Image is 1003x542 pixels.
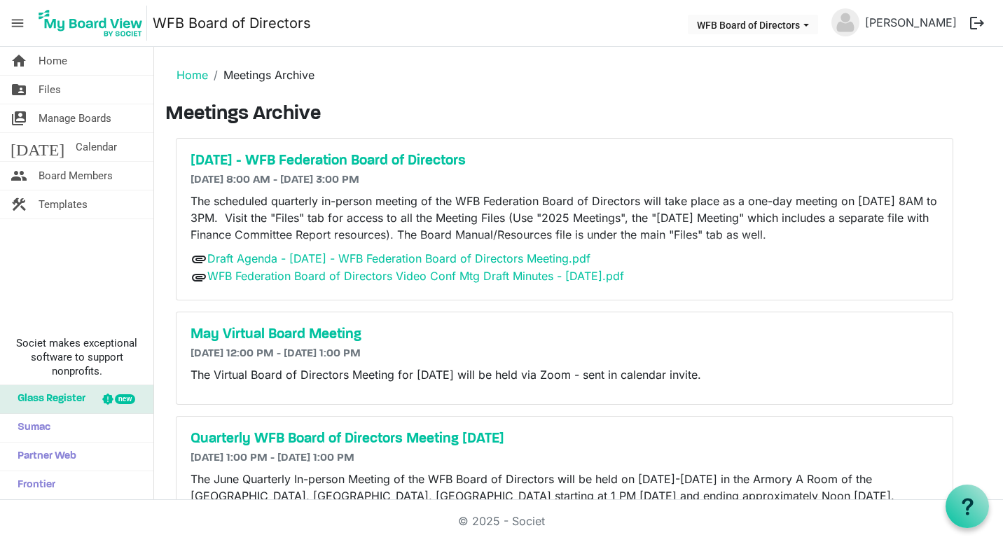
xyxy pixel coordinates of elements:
[962,8,992,38] button: logout
[34,6,147,41] img: My Board View Logo
[831,8,859,36] img: no-profile-picture.svg
[11,133,64,161] span: [DATE]
[191,269,207,286] span: attachment
[34,6,153,41] a: My Board View Logo
[191,153,939,169] a: [DATE] - WFB Federation Board of Directors
[39,47,67,75] span: Home
[191,193,939,243] p: The scheduled quarterly in-person meeting of the WFB Federation Board of Directors will take plac...
[191,251,207,267] span: attachment
[153,9,311,37] a: WFB Board of Directors
[39,190,88,218] span: Templates
[688,15,818,34] button: WFB Board of Directors dropdownbutton
[207,251,590,265] a: Draft Agenda - [DATE] - WFB Federation Board of Directors Meeting.pdf
[191,431,939,447] a: Quarterly WFB Board of Directors Meeting [DATE]
[207,269,624,283] a: WFB Federation Board of Directors Video Conf Mtg Draft Minutes - [DATE].pdf
[76,133,117,161] span: Calendar
[115,394,135,404] div: new
[191,471,939,504] p: The June Quarterly In-person Meeting of the WFB Board of Directors will be held on [DATE]-[DATE] ...
[177,68,208,82] a: Home
[11,414,50,442] span: Sumac
[11,104,27,132] span: switch_account
[208,67,314,83] li: Meetings Archive
[191,347,939,361] h6: [DATE] 12:00 PM - [DATE] 1:00 PM
[11,385,85,413] span: Glass Register
[165,103,992,127] h3: Meetings Archive
[11,162,27,190] span: people
[191,174,939,187] h6: [DATE] 8:00 AM - [DATE] 3:00 PM
[11,471,55,499] span: Frontier
[39,76,61,104] span: Files
[39,104,111,132] span: Manage Boards
[6,336,147,378] span: Societ makes exceptional software to support nonprofits.
[11,76,27,104] span: folder_shared
[11,443,76,471] span: Partner Web
[458,514,545,528] a: © 2025 - Societ
[191,366,939,383] p: The Virtual Board of Directors Meeting for [DATE] will be held via Zoom - sent in calendar invite.
[191,452,939,465] h6: [DATE] 1:00 PM - [DATE] 1:00 PM
[4,10,31,36] span: menu
[11,47,27,75] span: home
[11,190,27,218] span: construction
[859,8,962,36] a: [PERSON_NAME]
[39,162,113,190] span: Board Members
[191,326,939,343] a: May Virtual Board Meeting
